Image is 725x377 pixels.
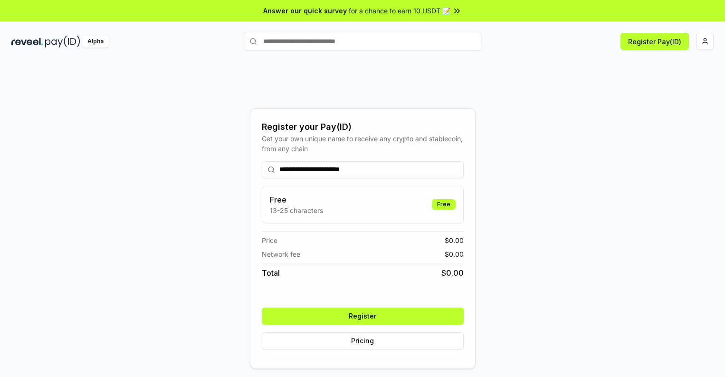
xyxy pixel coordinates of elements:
[270,194,323,205] h3: Free
[11,36,43,48] img: reveel_dark
[262,267,280,279] span: Total
[45,36,80,48] img: pay_id
[262,134,464,154] div: Get your own unique name to receive any crypto and stablecoin, from any chain
[262,120,464,134] div: Register your Pay(ID)
[349,6,450,16] span: for a chance to earn 10 USDT 📝
[620,33,689,50] button: Register Pay(ID)
[432,199,456,210] div: Free
[445,235,464,245] span: $ 0.00
[82,36,109,48] div: Alpha
[262,308,464,325] button: Register
[262,332,464,349] button: Pricing
[262,235,277,245] span: Price
[270,205,323,215] p: 13-25 characters
[263,6,347,16] span: Answer our quick survey
[441,267,464,279] span: $ 0.00
[262,249,300,259] span: Network fee
[445,249,464,259] span: $ 0.00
